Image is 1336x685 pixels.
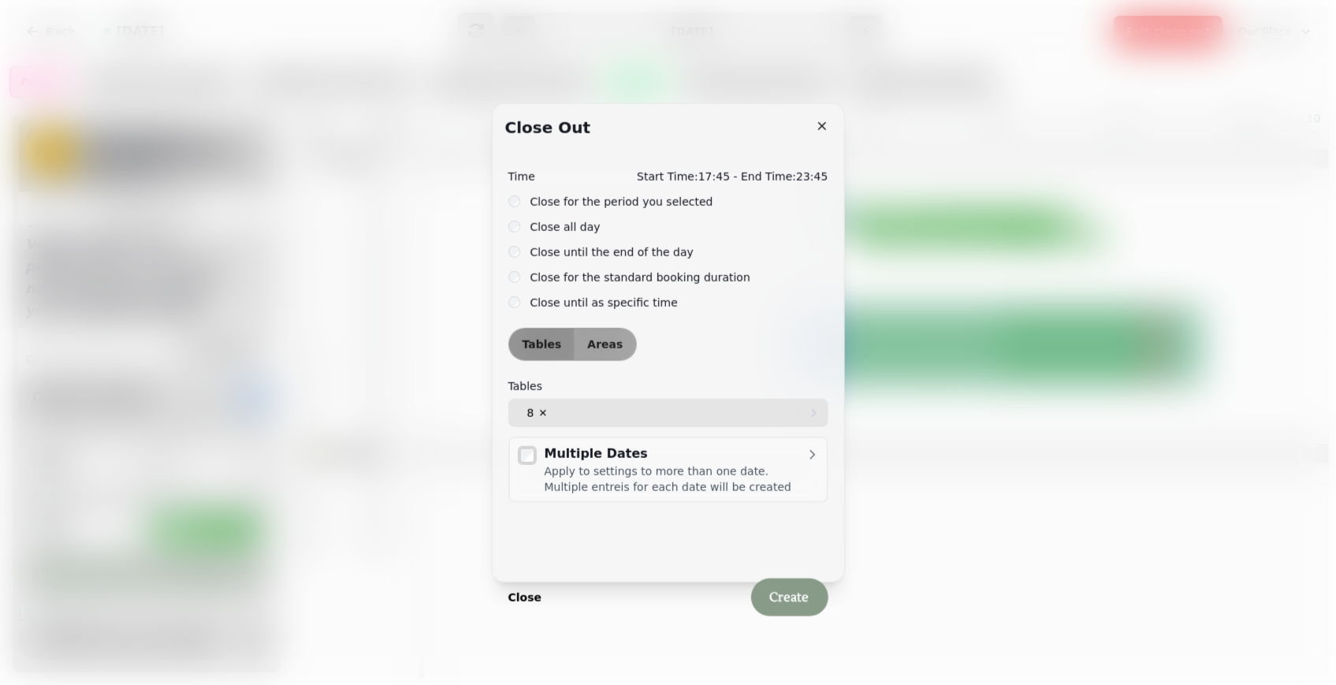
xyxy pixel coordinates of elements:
label: Close for the standard booking duration [530,267,750,286]
button: Create [751,579,828,616]
span: Close [508,592,542,603]
span: Time [508,166,535,185]
span: Create [770,591,809,604]
div: Multiple Dates [545,445,805,463]
label: Close until the end of the day [530,242,693,261]
p: 8 [527,405,534,421]
span: Tables [523,338,562,349]
label: Tables [508,376,828,395]
label: Close for the period you selected [530,192,713,210]
button: Tables [509,328,575,359]
h2: Close out [505,116,591,138]
label: Close all day [530,217,600,236]
button: Areas [574,328,636,359]
span: Areas [587,338,623,349]
div: Apply to settings to more than one date. Multiple entreis for each date will be created [545,463,805,495]
p: Start Time: 17:45 - End Time: 23:45 [637,166,828,185]
button: Close [496,587,555,608]
label: Close until as specific time [530,292,677,311]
